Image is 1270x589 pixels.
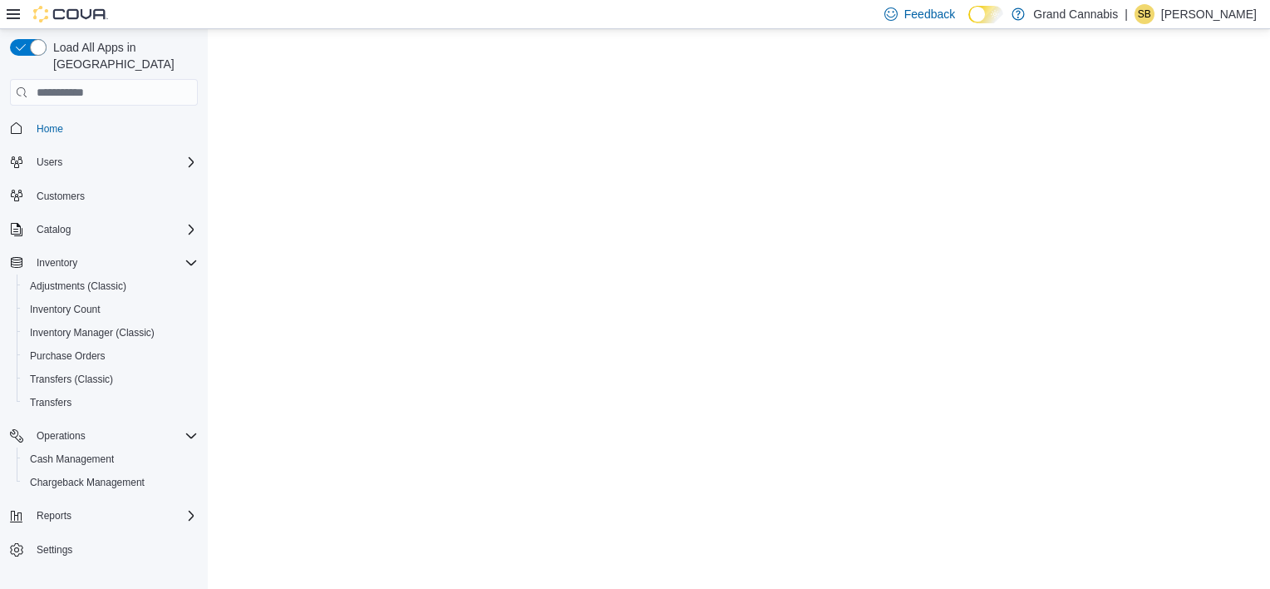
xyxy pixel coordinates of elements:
button: Inventory [3,251,204,275]
span: Catalog [30,220,198,240]
a: Adjustments (Classic) [23,276,133,296]
button: Chargeback Management [17,471,204,494]
a: Home [30,119,70,139]
span: Purchase Orders [23,346,198,366]
button: Users [3,151,204,174]
span: Inventory Manager (Classic) [30,326,155,339]
button: Adjustments (Classic) [17,275,204,298]
button: Reports [30,506,78,526]
span: Load All Apps in [GEOGRAPHIC_DATA] [47,39,198,72]
p: Grand Cannabis [1033,4,1118,24]
span: Cash Management [23,449,198,469]
a: Transfers (Classic) [23,369,120,389]
button: Inventory Count [17,298,204,321]
span: Inventory [37,256,77,270]
button: Purchase Orders [17,344,204,368]
span: SB [1138,4,1151,24]
span: Operations [30,426,198,446]
span: Transfers (Classic) [23,369,198,389]
button: Reports [3,504,204,527]
span: Settings [30,539,198,560]
span: Adjustments (Classic) [30,280,126,293]
button: Transfers [17,391,204,414]
a: Inventory Manager (Classic) [23,323,161,343]
button: Cash Management [17,448,204,471]
span: Transfers [23,393,198,413]
a: Purchase Orders [23,346,112,366]
button: Customers [3,184,204,208]
button: Inventory [30,253,84,273]
span: Settings [37,543,72,557]
span: Operations [37,429,86,443]
span: Transfers [30,396,71,409]
span: Cash Management [30,453,114,466]
span: Chargeback Management [23,473,198,492]
span: Inventory Count [23,299,198,319]
a: Chargeback Management [23,473,151,492]
button: Inventory Manager (Classic) [17,321,204,344]
span: Purchase Orders [30,349,106,363]
span: Users [30,152,198,172]
span: Reports [37,509,71,522]
span: Inventory Count [30,303,101,316]
span: Customers [37,190,85,203]
button: Operations [30,426,92,446]
a: Inventory Count [23,299,107,319]
span: Adjustments (Classic) [23,276,198,296]
p: [PERSON_NAME] [1161,4,1257,24]
span: Customers [30,186,198,206]
span: Chargeback Management [30,476,145,489]
button: Catalog [30,220,77,240]
span: Inventory Manager (Classic) [23,323,198,343]
a: Settings [30,540,79,560]
a: Transfers [23,393,78,413]
button: Transfers (Classic) [17,368,204,391]
div: Samantha Bailey [1135,4,1154,24]
button: Users [30,152,69,172]
span: Inventory [30,253,198,273]
span: Catalog [37,223,71,236]
span: Feedback [904,6,955,22]
a: Customers [30,186,91,206]
button: Catalog [3,218,204,241]
input: Dark Mode [968,6,1003,23]
span: Home [37,122,63,136]
p: | [1125,4,1128,24]
span: Transfers (Classic) [30,373,113,386]
span: Reports [30,506,198,526]
a: Cash Management [23,449,121,469]
img: Cova [33,6,108,22]
button: Operations [3,424,204,448]
span: Home [30,117,198,138]
button: Home [3,116,204,140]
span: Users [37,156,62,169]
button: Settings [3,537,204,562]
